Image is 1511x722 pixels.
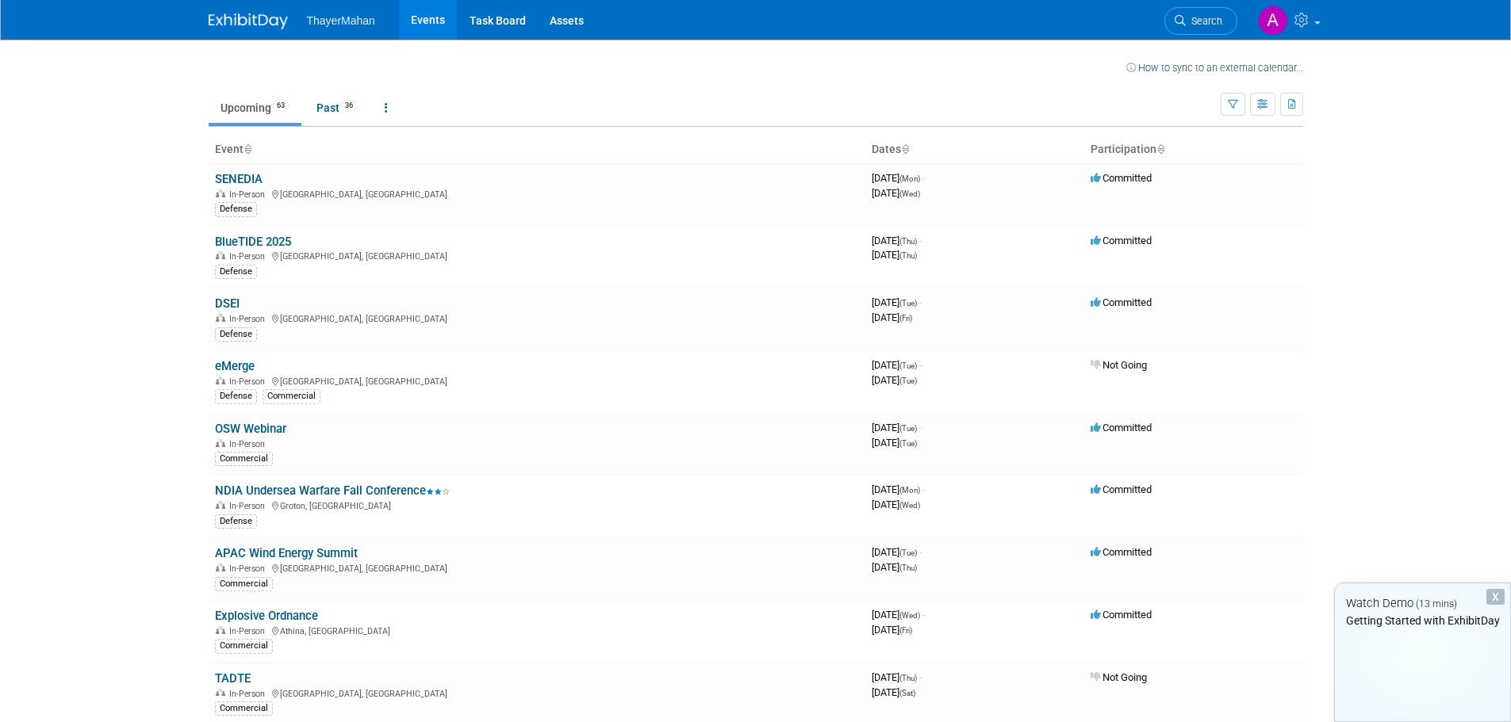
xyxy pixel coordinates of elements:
img: In-Person Event [216,563,225,571]
span: (Thu) [899,251,917,260]
span: [DATE] [872,686,915,698]
div: Defense [215,265,257,279]
img: ExhibitDay [209,13,288,29]
span: [DATE] [872,359,922,371]
span: Committed [1091,235,1152,246]
div: Commercial [215,639,273,653]
a: Upcoming63 [209,93,301,123]
span: (Wed) [899,611,920,620]
span: [DATE] [872,624,912,636]
img: Anthony Santino [1258,6,1288,36]
span: (Thu) [899,237,917,246]
div: Defense [215,327,257,342]
a: How to sync to an external calendar... [1126,62,1303,74]
img: In-Person Event [216,439,225,447]
span: [DATE] [872,374,917,386]
span: ThayerMahan [307,14,375,27]
span: Committed [1091,422,1152,434]
span: (Tue) [899,299,917,308]
img: In-Person Event [216,251,225,259]
img: In-Person Event [216,314,225,322]
span: Committed [1091,609,1152,621]
span: (Wed) [899,501,920,510]
span: In-Person [229,563,270,574]
span: 63 [272,100,290,112]
span: In-Person [229,439,270,449]
div: [GEOGRAPHIC_DATA], [GEOGRAPHIC_DATA] [215,374,859,387]
span: (Thu) [899,674,917,682]
div: Watch Demo [1335,595,1510,612]
span: 36 [340,100,358,112]
span: [DATE] [872,235,922,246]
span: [DATE] [872,311,912,323]
span: (Mon) [899,486,920,495]
a: OSW Webinar [215,422,286,436]
span: In-Person [229,501,270,511]
span: (Tue) [899,548,917,557]
span: - [919,359,922,371]
span: - [919,671,922,683]
img: In-Person Event [216,689,225,697]
div: [GEOGRAPHIC_DATA], [GEOGRAPHIC_DATA] [215,561,859,574]
div: Commercial [215,452,273,466]
span: [DATE] [872,546,922,558]
span: Committed [1091,546,1152,558]
div: [GEOGRAPHIC_DATA], [GEOGRAPHIC_DATA] [215,249,859,262]
span: In-Person [229,314,270,324]
span: (Fri) [899,314,912,323]
span: - [919,546,922,558]
div: Commercial [215,577,273,591]
span: In-Person [229,376,270,387]
div: Commercial [263,389,320,403]
img: In-Person Event [216,626,225,634]
span: [DATE] [872,172,925,184]
a: SENEDIA [215,172,263,186]
img: In-Person Event [216,501,225,509]
th: Dates [865,136,1084,163]
img: In-Person Event [216,376,225,384]
a: DSEI [215,296,240,311]
div: Defense [215,514,257,529]
span: [DATE] [872,422,922,434]
span: - [922,483,925,495]
div: Groton, [GEOGRAPHIC_DATA] [215,499,859,511]
span: - [922,609,925,621]
div: [GEOGRAPHIC_DATA], [GEOGRAPHIC_DATA] [215,311,859,324]
span: [DATE] [872,437,917,449]
span: In-Person [229,251,270,262]
span: (Wed) [899,189,920,198]
a: NDIA Undersea Warfare Fall Conference [215,483,450,498]
a: Search [1164,7,1237,35]
span: (Thu) [899,563,917,572]
span: - [919,296,922,308]
a: Sort by Start Date [901,143,909,155]
a: Sort by Event Name [244,143,251,155]
span: - [919,422,922,434]
div: Athina, [GEOGRAPHIC_DATA] [215,624,859,636]
span: - [922,172,925,184]
span: [DATE] [872,671,922,683]
span: (Mon) [899,174,920,183]
a: eMerge [215,359,255,373]
span: (Tue) [899,361,917,370]
a: TADTE [215,671,251,686]
div: Defense [215,389,257,403]
span: [DATE] [872,296,922,308]
th: Event [209,136,865,163]
span: [DATE] [872,187,920,199]
span: - [919,235,922,246]
span: (Tue) [899,376,917,385]
th: Participation [1084,136,1303,163]
span: Not Going [1091,671,1147,683]
span: [DATE] [872,561,917,573]
span: [DATE] [872,483,925,495]
span: Not Going [1091,359,1147,371]
span: In-Person [229,626,270,636]
div: Dismiss [1486,589,1505,605]
span: (Tue) [899,439,917,448]
a: APAC Wind Energy Summit [215,546,358,560]
span: [DATE] [872,249,917,261]
span: (Fri) [899,626,912,635]
div: Getting Started with ExhibitDay [1335,613,1510,628]
div: Commercial [215,701,273,716]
